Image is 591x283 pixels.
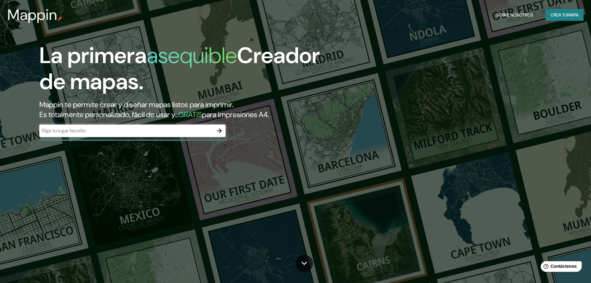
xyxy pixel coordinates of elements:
[39,110,178,119] font: Es totalmente personalizado, fácil de usar y...
[178,110,202,119] font: GRATIS
[202,110,269,119] font: para impresiones A4.
[147,41,237,70] font: asequible
[546,9,584,21] button: Crea tumapa
[567,12,579,18] font: mapa
[57,16,62,21] img: pin de mapeo
[39,41,147,70] font: La primera
[39,41,320,96] font: Creador de mapas.
[7,5,57,25] font: Mappin
[551,12,567,18] font: Crea tu
[39,100,233,109] font: Mappin te permite crear y diseñar mapas listos para imprimir.
[494,9,536,21] button: Sobre nosotros
[39,127,213,134] input: Elige tu lugar favorito
[536,259,584,276] iframe: Lanzador de widgets de ayuda
[496,12,533,18] font: Sobre nosotros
